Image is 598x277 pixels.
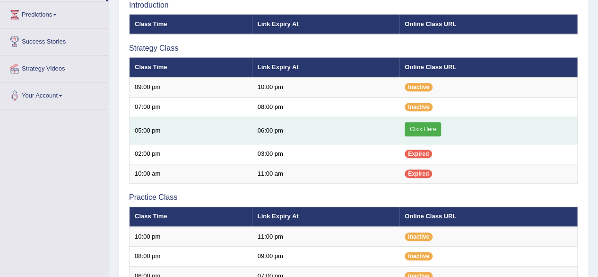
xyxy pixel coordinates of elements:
span: Expired [405,170,432,178]
h3: Strategy Class [129,44,578,53]
td: 05:00 pm [130,117,252,144]
th: Class Time [130,14,252,34]
td: 08:00 pm [252,97,400,117]
th: Online Class URL [399,207,577,227]
td: 06:00 pm [252,117,400,144]
th: Online Class URL [399,14,577,34]
span: Inactive [405,83,433,91]
a: Click Here [405,122,441,136]
th: Class Time [130,57,252,77]
span: Expired [405,150,432,158]
th: Class Time [130,207,252,227]
h3: Introduction [129,1,578,9]
td: 08:00 pm [130,247,252,267]
a: Strategy Videos [0,55,108,79]
th: Link Expiry At [252,57,400,77]
td: 07:00 pm [130,97,252,117]
span: Inactive [405,232,433,241]
span: Inactive [405,252,433,260]
a: Your Account [0,82,108,106]
a: Predictions [0,1,108,25]
h3: Practice Class [129,193,578,202]
th: Link Expiry At [252,14,400,34]
td: 10:00 am [130,164,252,184]
a: Success Stories [0,28,108,52]
td: 10:00 pm [252,77,400,97]
td: 02:00 pm [130,144,252,164]
th: Online Class URL [399,57,577,77]
td: 09:00 pm [252,247,400,267]
td: 11:00 am [252,164,400,184]
td: 11:00 pm [252,227,400,247]
td: 03:00 pm [252,144,400,164]
td: 09:00 pm [130,77,252,97]
th: Link Expiry At [252,207,400,227]
td: 10:00 pm [130,227,252,247]
span: Inactive [405,103,433,111]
